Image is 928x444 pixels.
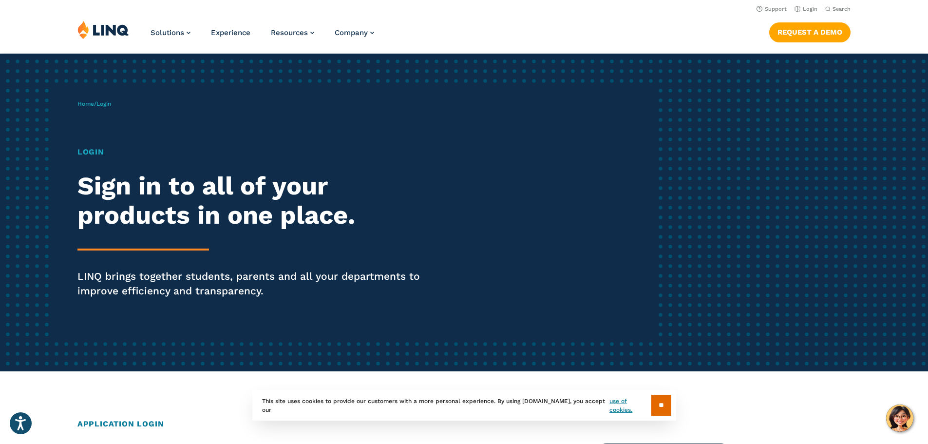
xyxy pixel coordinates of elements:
h1: Login [77,146,435,158]
span: / [77,100,111,107]
nav: Primary Navigation [151,20,374,53]
img: LINQ | K‑12 Software [77,20,129,39]
p: LINQ brings together students, parents and all your departments to improve efficiency and transpa... [77,269,435,298]
a: Resources [271,28,314,37]
a: Request a Demo [769,22,851,42]
span: Resources [271,28,308,37]
nav: Button Navigation [769,20,851,42]
a: Support [757,6,787,12]
h2: Sign in to all of your products in one place. [77,172,435,230]
a: Home [77,100,94,107]
button: Hello, have a question? Let’s chat. [886,405,913,432]
span: Company [335,28,368,37]
span: Search [833,6,851,12]
button: Open Search Bar [825,5,851,13]
span: Login [96,100,111,107]
a: Login [795,6,817,12]
div: This site uses cookies to provide our customers with a more personal experience. By using [DOMAIN... [252,390,676,421]
a: Solutions [151,28,190,37]
a: Experience [211,28,250,37]
a: Company [335,28,374,37]
a: use of cookies. [609,397,651,414]
span: Solutions [151,28,184,37]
